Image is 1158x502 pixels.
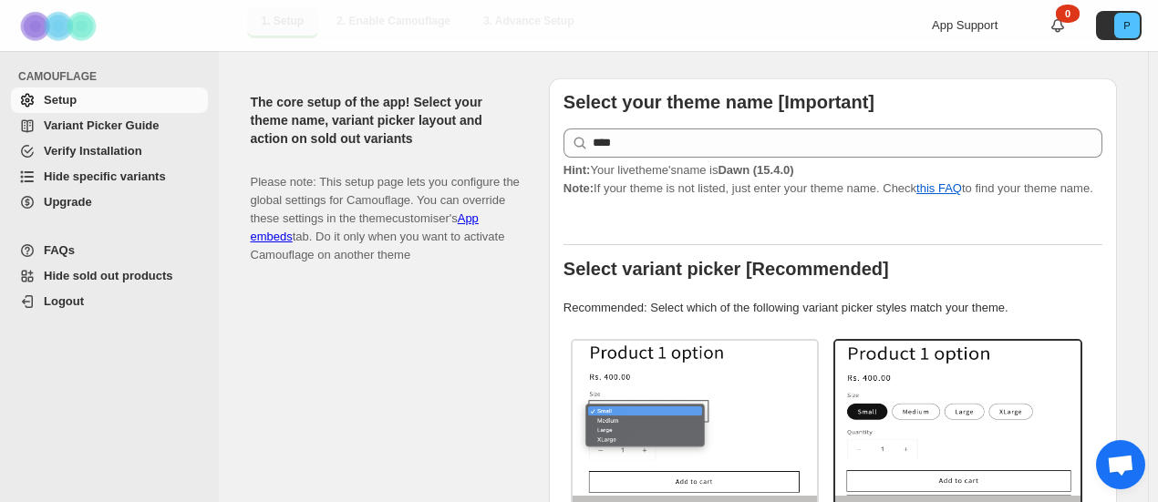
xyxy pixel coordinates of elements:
img: Select / Dropdowns [573,341,818,496]
b: Select your theme name [Important] [563,92,874,112]
a: 0 [1049,16,1067,35]
span: Setup [44,93,77,107]
span: CAMOUFLAGE [18,69,210,84]
span: Variant Picker Guide [44,118,159,132]
a: Setup [11,87,208,113]
p: If your theme is not listed, just enter your theme name. Check to find your theme name. [563,161,1102,198]
div: Open chat [1096,440,1145,489]
p: Please note: This setup page lets you configure the global settings for Camouflage. You can overr... [251,155,520,264]
span: Verify Installation [44,144,142,158]
span: Logout [44,294,84,308]
b: Select variant picker [Recommended] [563,259,889,279]
p: Recommended: Select which of the following variant picker styles match your theme. [563,299,1102,317]
a: this FAQ [916,181,962,195]
img: Buttons / Swatches [835,341,1080,496]
span: Hide sold out products [44,269,173,282]
a: Hide specific variants [11,164,208,190]
a: Variant Picker Guide [11,113,208,138]
strong: Note: [563,181,594,195]
h2: The core setup of the app! Select your theme name, variant picker layout and action on sold out v... [251,93,520,148]
span: App Support [932,18,998,32]
a: Hide sold out products [11,263,208,289]
text: P [1123,20,1130,31]
img: Camouflage [15,1,106,51]
span: FAQs [44,243,75,257]
a: Verify Installation [11,138,208,164]
div: 0 [1056,5,1080,23]
a: Logout [11,289,208,314]
span: Hide specific variants [44,169,166,183]
a: FAQs [11,238,208,263]
a: Upgrade [11,190,208,215]
button: Avatar with initials P [1096,11,1142,40]
span: Your live theme's name is [563,163,794,177]
strong: Hint: [563,163,591,177]
span: Avatar with initials P [1114,13,1140,38]
span: Upgrade [44,195,92,209]
strong: Dawn (15.4.0) [718,163,793,177]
